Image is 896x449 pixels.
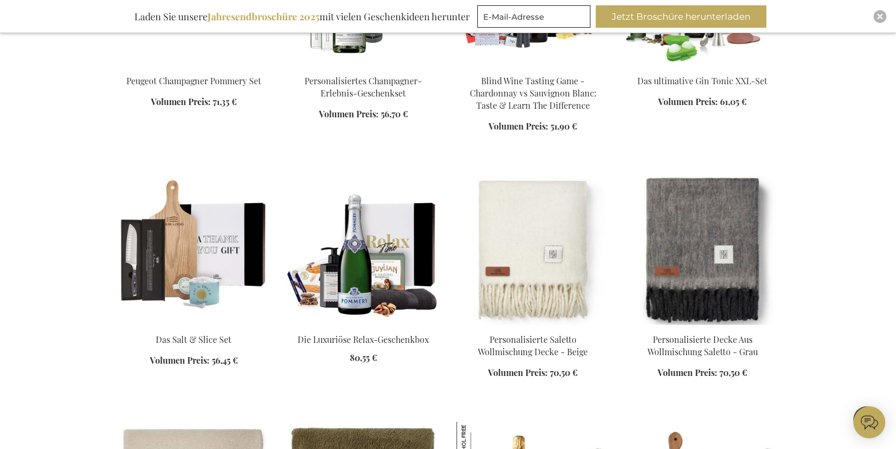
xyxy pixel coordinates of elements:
b: Jahresendbroschüre 2025 [207,10,319,23]
span: 70,50 € [550,367,578,378]
span: Volumen Preis: [151,96,211,107]
a: Personalisierte Decke Aus Wollmischung Saletto - Grau [626,320,779,331]
img: Close [877,13,883,20]
a: The Luxury Relax Gift Box [287,320,439,331]
span: Volumen Preis: [658,367,717,378]
a: Personalisiertes Champagner-Erlebnis-Geschenkset [287,62,439,72]
a: White Winetasting Game - Chardonnay Or Sauvignon Blanc [457,62,609,72]
a: Personalisierte Saletto Wollmischung Decke - Beige [457,320,609,331]
img: Personalisierte Decke Aus Wollmischung Saletto - Grau [626,175,779,325]
form: marketing offers and promotions [477,5,594,31]
a: Volumen Preis: 56,45 € [150,355,238,367]
a: Volumen Preis: 70,50 € [488,367,578,379]
img: Personalisierte Saletto Wollmischung Decke - Beige [457,175,609,325]
a: Volumen Preis: 51,90 € [489,121,577,133]
span: 61,05 € [720,96,747,107]
a: Personalisierte Decke Aus Wollmischung Saletto - Grau [647,334,758,357]
a: Volumen Preis: 56,70 € [319,108,408,121]
a: Personalisierte Saletto Wollmischung Decke - Beige [478,334,588,357]
span: 51,90 € [550,121,577,132]
a: Peugeot Champagner Pommery Set [126,75,261,86]
input: E-Mail-Adresse [477,5,590,28]
a: Das Salt & Slice Set [156,334,231,345]
span: 71,35 € [213,96,237,107]
div: Laden Sie unsere mit vielen Geschenkideen herunter [130,5,475,28]
img: The Salt & Slice Set Exclusive Business Gift [117,175,270,325]
a: Blind Wine Tasting Game - Chardonnay vs Sauvignon Blanc: Taste & Learn The Difference [470,75,596,111]
span: 56,45 € [212,355,238,366]
a: Volumen Preis: 71,35 € [151,96,237,108]
a: Personalisiertes Champagner-Erlebnis-Geschenkset [305,75,422,99]
iframe: belco-activator-frame [853,406,885,438]
a: Peugeot Champagne Pommery Set [117,62,270,72]
span: Volumen Preis: [319,108,379,119]
span: Volumen Preis: [488,367,548,378]
span: Volumen Preis: [489,121,548,132]
span: 70,50 € [719,367,747,378]
a: The Ultimate Gin Tonic XXL Set [626,62,779,72]
a: Das ultimative Gin Tonic XXL-Set [637,75,767,86]
span: Volumen Preis: [658,96,718,107]
a: Die Luxuriöse Relax-Geschenkbox [298,334,429,345]
span: 56,70 € [381,108,408,119]
a: The Salt & Slice Set Exclusive Business Gift [117,320,270,331]
span: 80,55 € [350,352,377,363]
button: Jetzt Broschüre herunterladen [596,5,766,28]
a: Volumen Preis: 70,50 € [658,367,747,379]
img: The Luxury Relax Gift Box [287,175,439,325]
span: Volumen Preis: [150,355,210,366]
a: Volumen Preis: 61,05 € [658,96,747,108]
div: Close [874,10,886,23]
